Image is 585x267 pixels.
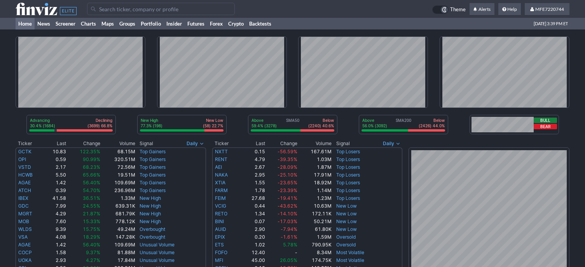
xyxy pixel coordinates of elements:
[238,171,266,179] td: 2.95
[18,211,32,217] a: MGRT
[215,172,228,178] a: NAKA
[238,257,266,264] td: 45.00
[498,3,521,16] a: Help
[298,225,332,233] td: 61.80K
[534,18,568,29] span: [DATE] 3:39 PM ET
[238,156,266,163] td: 4.79
[87,118,112,123] p: Declining
[44,218,66,225] td: 7.60
[238,218,266,225] td: 0.07
[140,156,166,162] a: Top Gainers
[298,163,332,171] td: 1.87M
[18,257,31,263] a: UOKA
[215,156,227,162] a: RENT
[101,147,136,156] td: 68.15M
[101,194,136,202] td: 1.33M
[44,257,66,264] td: 2.93
[117,18,138,29] a: Groups
[140,257,175,263] a: Unusual Volume
[336,242,356,248] a: Oversold
[278,180,297,186] span: -23.65%
[215,234,225,240] a: EPIX
[298,257,332,264] td: 174.75K
[83,156,100,162] span: 90.99%
[101,179,136,187] td: 109.69M
[18,242,31,248] a: AGAE
[362,123,387,128] p: 56.0% (3092)
[336,218,357,224] a: New Low
[215,218,224,224] a: BINI
[16,140,44,147] th: Ticker
[336,180,360,186] a: Top Losers
[18,180,31,186] a: AGAE
[298,194,332,202] td: 1.23M
[44,249,66,257] td: 1.58
[251,118,335,129] div: SMA50
[140,149,166,154] a: Top Gainers
[30,118,55,123] p: Advancing
[18,226,32,232] a: WLDS
[298,233,332,241] td: 1.59M
[80,149,100,154] span: 122.35%
[215,149,228,154] a: NXTT
[283,242,297,248] span: 5.78%
[66,140,101,147] th: Change
[140,218,161,224] a: New High
[83,242,100,248] span: 56.40%
[383,140,394,147] span: Daily
[535,6,564,12] span: MFE7220744
[83,195,100,201] span: 36.51%
[140,140,153,147] span: Signal
[298,140,332,147] th: Volume
[44,202,66,210] td: 7.99
[215,187,228,193] a: FARM
[140,187,166,193] a: Top Gainers
[140,250,175,255] a: Unusual Volume
[336,172,360,178] a: Top Losers
[432,5,466,14] a: Theme
[215,180,225,186] a: XTIA
[35,18,53,29] a: News
[278,211,297,217] span: -14.10%
[298,171,332,179] td: 17.91M
[83,218,100,224] span: 15.33%
[18,187,31,193] a: ATCH
[83,187,100,193] span: 54.70%
[86,250,100,255] span: 9.37%
[83,172,100,178] span: 65.66%
[238,187,266,194] td: 1.78
[278,187,297,193] span: -23.39%
[525,3,569,16] a: MFE7220744
[44,225,66,233] td: 9.39
[225,18,246,29] a: Crypto
[238,249,266,257] td: 12.40
[78,18,99,29] a: Charts
[381,140,402,147] button: Signals interval
[450,5,466,14] span: Theme
[18,218,29,224] a: MOB
[44,147,66,156] td: 10.83
[141,123,162,128] p: 77.3% (198)
[140,195,161,201] a: New High
[265,249,298,257] td: -
[238,225,266,233] td: 2.90
[140,172,166,178] a: Top Gainers
[278,149,297,154] span: -56.59%
[215,211,227,217] a: RETO
[419,118,445,123] p: Below
[336,156,360,162] a: Top Losers
[140,164,166,170] a: Top Gainers
[18,203,29,209] a: GDC
[361,118,445,129] div: SMA200
[101,249,136,257] td: 81.88M
[101,210,136,218] td: 681.79K
[336,203,357,209] a: New Low
[18,149,31,154] a: GCTK
[164,18,185,29] a: Insider
[140,203,161,209] a: New High
[246,18,274,29] a: Backtests
[278,195,297,201] span: -19.41%
[18,195,28,201] a: IBEX
[101,218,136,225] td: 778.12K
[44,241,66,249] td: 1.42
